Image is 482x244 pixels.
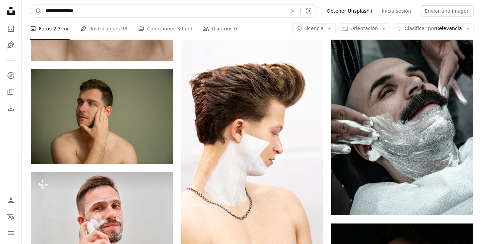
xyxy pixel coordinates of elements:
[4,69,18,82] a: Explorar
[323,5,378,16] a: Obtener Unsplash+
[4,193,18,207] a: Iniciar sesión / Registrarse
[4,101,18,115] a: Historial de descargas
[4,22,18,36] a: Fotos
[138,18,192,40] a: Colecciones 39 mil
[81,18,127,40] a: Ilustraciones 98
[405,26,436,31] span: Clasificar por
[331,2,473,215] img: Un hombre al que un peluquero le corta el pelo
[350,26,378,31] span: Orientación
[121,25,127,32] span: 98
[301,4,317,17] button: Búsqueda visual
[292,23,336,34] button: Licencia
[4,4,18,19] a: Inicio — Unsplash
[405,25,462,32] span: Relevancia
[31,216,173,222] a: Un hombre afeitándose la cara con una navaja
[177,25,192,32] span: 39 mil
[4,85,18,99] a: Colecciones
[181,135,323,141] a: Un hombre con un pedazo de papel en la cara
[30,4,317,18] form: Encuentra imágenes en todo el sitio
[30,4,42,17] button: Buscar en Unsplash
[421,5,474,16] button: Enviar una imagen
[4,38,18,52] a: Ilustraciones
[31,69,173,164] img: hombre en topless cubriéndose la cara con la mano
[203,18,237,40] a: Usuarios 0
[393,23,474,34] button: Clasificar porRelevancia
[31,113,173,119] a: hombre en topless cubriéndose la cara con la mano
[378,5,415,16] a: Inicia sesión
[338,23,390,34] button: Orientación
[285,4,300,17] button: Borrar
[4,210,18,223] button: Idioma
[331,105,473,111] a: Un hombre al que un peluquero le corta el pelo
[234,25,237,32] span: 0
[304,26,324,31] span: Licencia
[4,226,18,240] button: Menú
